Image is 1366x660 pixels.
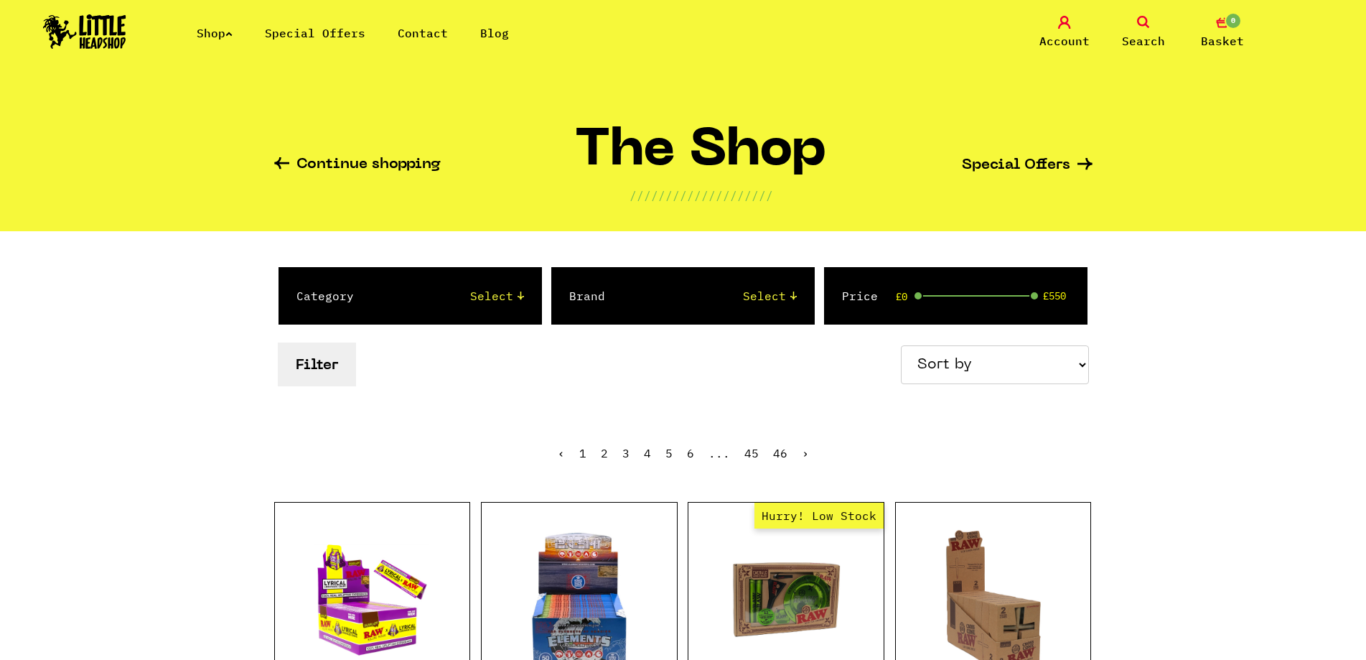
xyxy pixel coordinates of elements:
span: Account [1039,32,1090,50]
a: Blog [480,26,509,40]
span: ... [708,446,730,460]
a: 46 [773,446,787,460]
a: 5 [665,446,673,460]
a: 3 [622,446,630,460]
span: £0 [896,291,907,302]
label: Category [296,287,354,305]
label: Brand [569,287,605,305]
a: 6 [687,446,694,460]
h1: The Shop [575,127,827,187]
label: Price [842,287,878,305]
span: ‹ [558,446,565,460]
a: 4 [644,446,651,460]
span: Basket [1201,32,1244,50]
a: Shop [197,26,233,40]
span: Hurry! Low Stock [754,503,884,529]
a: Special Offers [265,26,365,40]
a: 2 [601,446,608,460]
a: Contact [398,26,448,40]
span: 1 [579,446,586,460]
a: 45 [744,446,759,460]
a: Next » [802,446,809,460]
span: 0 [1225,12,1242,29]
li: « Previous [558,447,565,459]
a: Special Offers [962,158,1093,173]
button: Filter [278,343,356,386]
span: Search [1122,32,1165,50]
p: //////////////////// [630,187,773,204]
a: 0 Basket [1187,16,1258,50]
a: Search [1108,16,1179,50]
a: Continue shopping [274,157,441,174]
span: £550 [1043,290,1066,302]
img: Little Head Shop Logo [43,14,126,49]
